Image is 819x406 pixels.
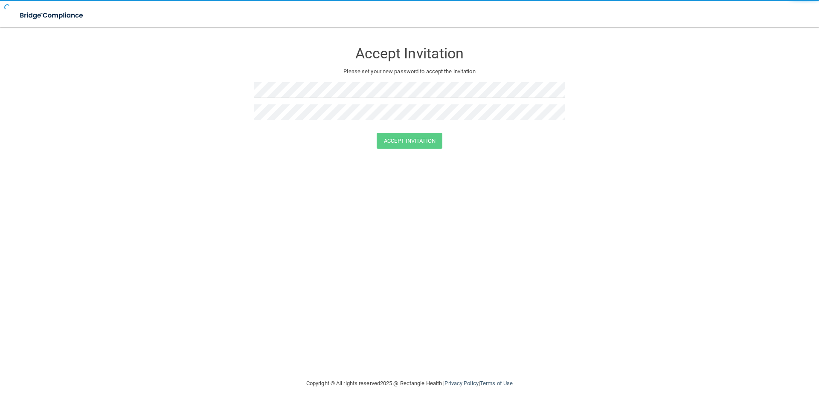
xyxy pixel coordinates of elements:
h3: Accept Invitation [254,46,565,61]
div: Copyright © All rights reserved 2025 @ Rectangle Health | | [254,370,565,397]
a: Terms of Use [480,380,513,386]
p: Please set your new password to accept the invitation [260,66,559,77]
button: Accept Invitation [377,133,442,149]
a: Privacy Policy [444,380,478,386]
img: bridge_compliance_login_screen.278c3ca4.svg [13,7,91,24]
